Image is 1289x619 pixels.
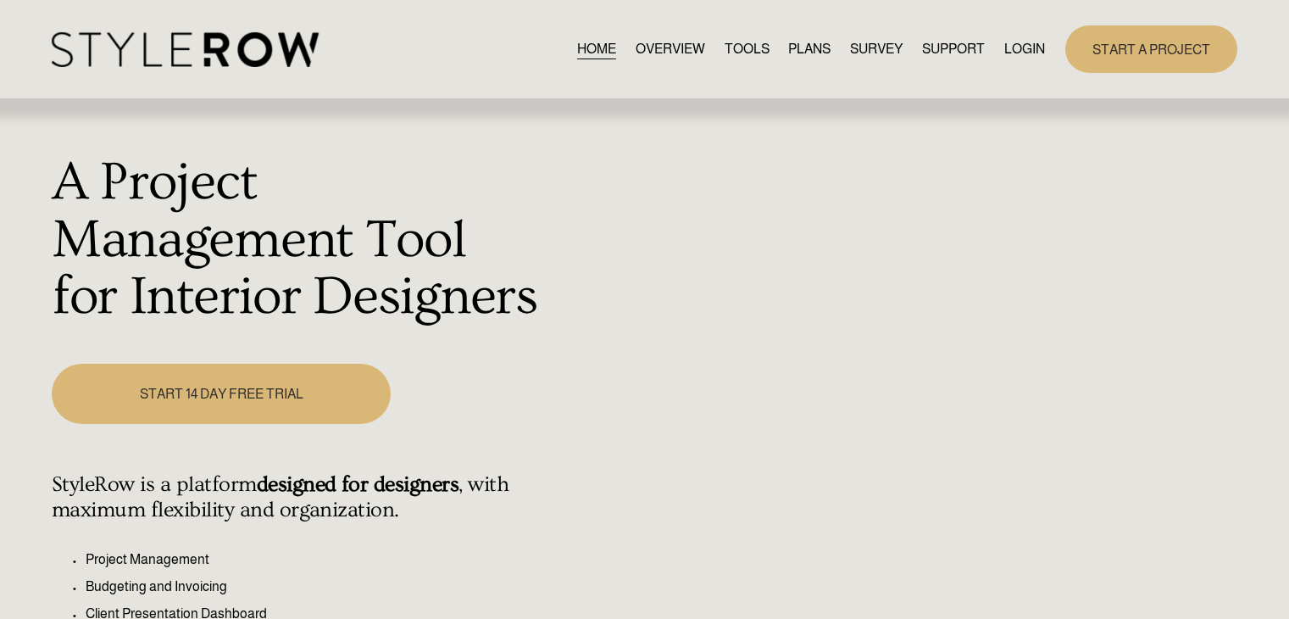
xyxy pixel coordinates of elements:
[1004,37,1045,60] a: LOGIN
[52,32,319,67] img: StyleRow
[636,37,705,60] a: OVERVIEW
[257,472,459,497] strong: designed for designers
[922,39,985,59] span: SUPPORT
[52,154,541,326] h1: A Project Management Tool for Interior Designers
[577,37,616,60] a: HOME
[725,37,770,60] a: TOOLS
[788,37,831,60] a: PLANS
[52,364,391,424] a: START 14 DAY FREE TRIAL
[86,577,541,597] p: Budgeting and Invoicing
[86,549,541,570] p: Project Management
[52,472,541,523] h4: StyleRow is a platform , with maximum flexibility and organization.
[850,37,903,60] a: SURVEY
[922,37,985,60] a: folder dropdown
[1065,25,1237,72] a: START A PROJECT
